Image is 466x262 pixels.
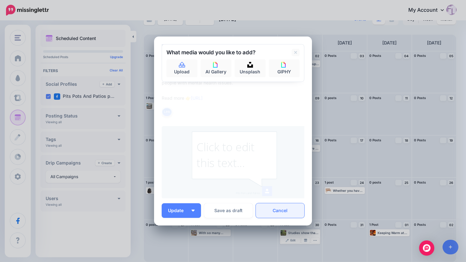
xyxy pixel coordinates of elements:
a: Cancel [256,203,304,218]
img: icon-giphy-square.png [213,62,219,68]
button: Link [162,107,172,117]
button: Update [162,203,201,218]
h2: What media would you like to add? [166,50,256,55]
img: arrow-down-white.png [191,210,195,212]
span: Update [168,208,188,213]
a: GIPHY [269,59,300,77]
span: Pits Pots and Patios [236,191,260,196]
a: Upload [166,59,197,77]
div: Click to edit this text... [197,139,272,171]
a: AI Gallery [201,59,232,77]
button: Save as draft [204,203,253,218]
img: icon-giphy-square.png [281,62,287,68]
a: Unsplash [235,59,266,77]
div: Open Intercom Messenger [419,240,434,256]
img: icon-unsplash-square.png [247,62,253,68]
